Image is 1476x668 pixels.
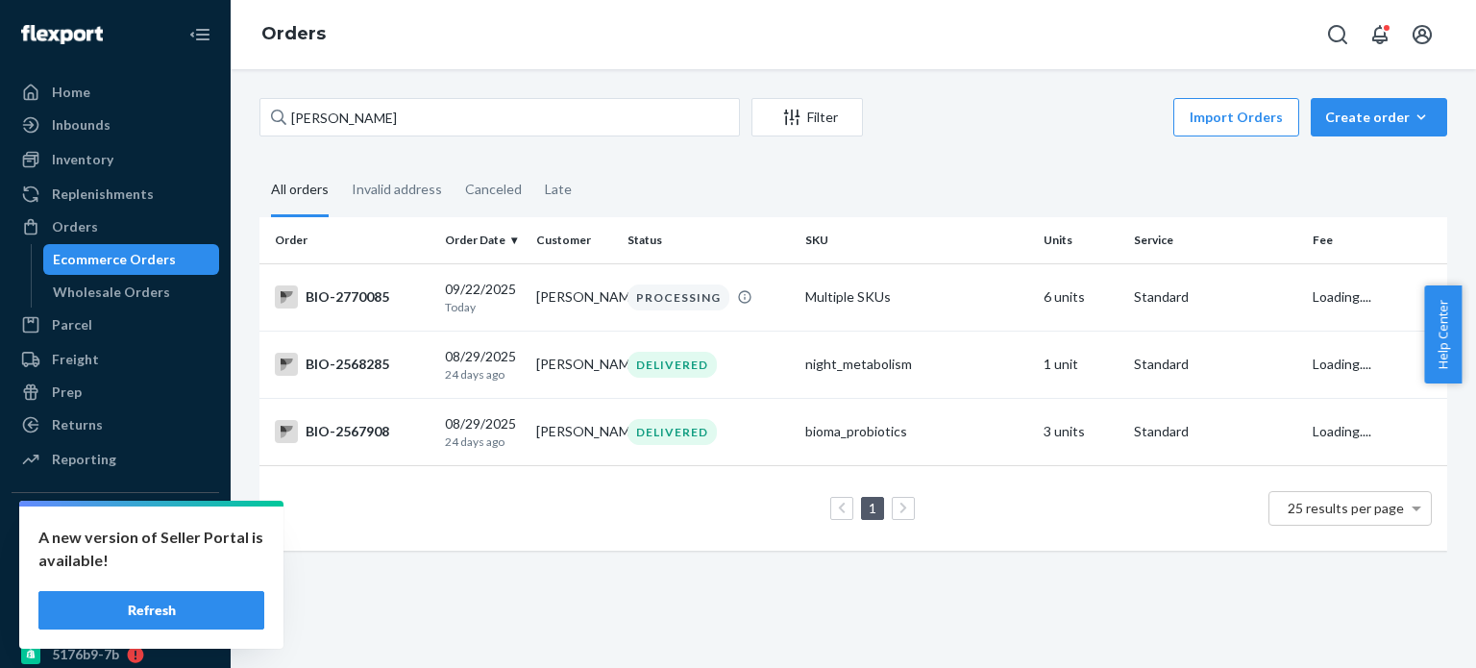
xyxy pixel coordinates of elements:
[12,179,219,210] a: Replenishments
[275,353,430,376] div: BIO-2568285
[53,250,176,269] div: Ecommerce Orders
[12,574,219,605] a: 6e639d-fc
[620,217,798,263] th: Status
[627,419,717,445] div: DELIVERED
[12,211,219,242] a: Orders
[52,450,116,469] div: Reporting
[1305,398,1447,465] td: Loading....
[21,25,103,44] img: Flexport logo
[52,383,82,402] div: Prep
[1288,500,1404,516] span: 25 results per page
[275,285,430,309] div: BIO-2770085
[1126,217,1304,263] th: Service
[1424,285,1462,383] button: Help Center
[752,108,862,127] div: Filter
[627,285,729,310] div: PROCESSING
[865,500,880,516] a: Page 1 is your current page
[12,606,219,637] a: gnzsuz-v5
[1134,287,1296,307] p: Standard
[12,344,219,375] a: Freight
[529,398,620,465] td: [PERSON_NAME]
[12,144,219,175] a: Inventory
[275,420,430,443] div: BIO-2567908
[536,232,612,248] div: Customer
[259,217,437,263] th: Order
[12,541,219,572] a: f12898-4
[181,15,219,54] button: Close Navigation
[12,444,219,475] a: Reporting
[12,409,219,440] a: Returns
[445,280,521,315] div: 09/22/2025
[1036,263,1127,331] td: 6 units
[1305,217,1447,263] th: Fee
[1134,422,1296,441] p: Standard
[52,315,92,334] div: Parcel
[352,164,442,214] div: Invalid address
[52,115,111,135] div: Inbounds
[261,23,326,44] a: Orders
[1173,98,1299,136] button: Import Orders
[445,366,521,383] p: 24 days ago
[52,185,154,204] div: Replenishments
[627,352,717,378] div: DELIVERED
[1311,98,1447,136] button: Create order
[52,350,99,369] div: Freight
[259,98,740,136] input: Search orders
[445,299,521,315] p: Today
[1036,398,1127,465] td: 3 units
[805,422,1027,441] div: bioma_probiotics
[1325,108,1433,127] div: Create order
[751,98,863,136] button: Filter
[798,217,1035,263] th: SKU
[1134,355,1296,374] p: Standard
[43,244,220,275] a: Ecommerce Orders
[52,217,98,236] div: Orders
[545,164,572,214] div: Late
[798,263,1035,331] td: Multiple SKUs
[271,164,329,217] div: All orders
[12,508,219,539] button: Integrations
[53,283,170,302] div: Wholesale Orders
[805,355,1027,374] div: night_metabolism
[1403,15,1441,54] button: Open account menu
[437,217,529,263] th: Order Date
[38,526,264,572] p: A new version of Seller Portal is available!
[52,150,113,169] div: Inventory
[52,415,103,434] div: Returns
[1036,331,1127,398] td: 1 unit
[38,591,264,630] button: Refresh
[12,377,219,408] a: Prep
[1305,331,1447,398] td: Loading....
[1036,217,1127,263] th: Units
[246,7,341,62] ol: breadcrumbs
[52,645,119,664] div: 5176b9-7b
[52,83,90,102] div: Home
[529,331,620,398] td: [PERSON_NAME]
[465,164,522,214] div: Canceled
[1318,15,1357,54] button: Open Search Box
[529,263,620,331] td: [PERSON_NAME]
[1361,15,1399,54] button: Open notifications
[445,414,521,450] div: 08/29/2025
[445,433,521,450] p: 24 days ago
[445,347,521,383] div: 08/29/2025
[12,77,219,108] a: Home
[1305,263,1447,331] td: Loading....
[12,110,219,140] a: Inbounds
[43,277,220,308] a: Wholesale Orders
[12,309,219,340] a: Parcel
